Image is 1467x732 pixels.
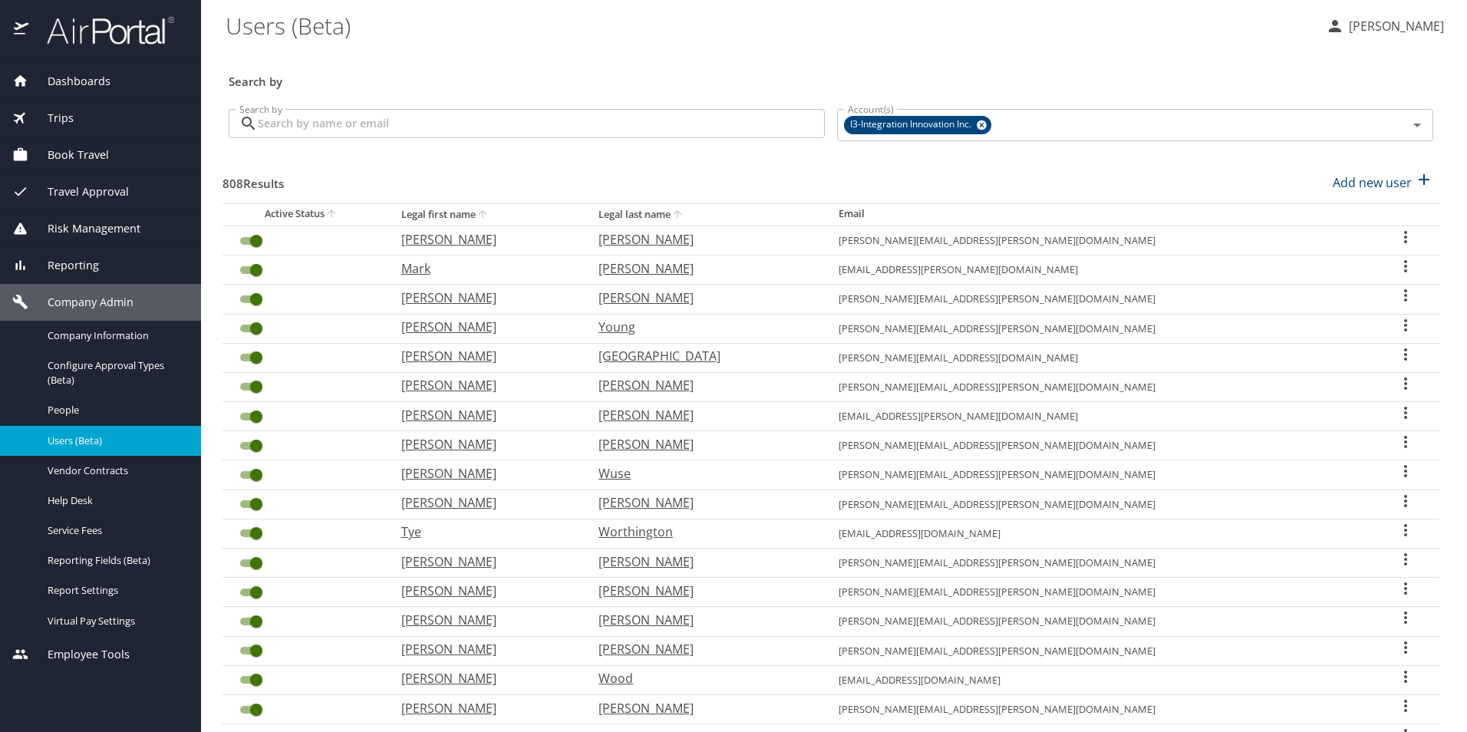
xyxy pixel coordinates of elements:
[844,116,991,134] div: I3-Integration Innovation Inc.
[401,259,569,278] p: Mark
[28,147,109,163] span: Book Travel
[826,343,1372,372] td: [PERSON_NAME][EMAIL_ADDRESS][DOMAIN_NAME]
[401,464,569,483] p: [PERSON_NAME]
[14,15,30,45] img: icon-airportal.png
[48,358,183,387] span: Configure Approval Types (Beta)
[826,372,1372,401] td: [PERSON_NAME][EMAIL_ADDRESS][PERSON_NAME][DOMAIN_NAME]
[401,582,569,600] p: [PERSON_NAME]
[48,403,183,417] span: People
[826,314,1372,343] td: [PERSON_NAME][EMAIL_ADDRESS][PERSON_NAME][DOMAIN_NAME]
[401,699,569,717] p: [PERSON_NAME]
[826,226,1372,255] td: [PERSON_NAME][EMAIL_ADDRESS][PERSON_NAME][DOMAIN_NAME]
[229,64,1433,91] h3: Search by
[48,463,183,478] span: Vendor Contracts
[826,665,1372,694] td: [EMAIL_ADDRESS][DOMAIN_NAME]
[389,203,587,226] th: Legal first name
[598,406,807,424] p: [PERSON_NAME]
[401,435,569,453] p: [PERSON_NAME]
[401,289,569,307] p: [PERSON_NAME]
[28,294,134,311] span: Company Admin
[401,230,569,249] p: [PERSON_NAME]
[401,669,569,687] p: [PERSON_NAME]
[826,285,1372,314] td: [PERSON_NAME][EMAIL_ADDRESS][PERSON_NAME][DOMAIN_NAME]
[598,289,807,307] p: [PERSON_NAME]
[401,523,569,541] p: Tye
[826,402,1372,431] td: [EMAIL_ADDRESS][PERSON_NAME][DOMAIN_NAME]
[1327,166,1439,199] button: Add new user
[598,640,807,658] p: [PERSON_NAME]
[401,347,569,365] p: [PERSON_NAME]
[826,607,1372,636] td: [PERSON_NAME][EMAIL_ADDRESS][PERSON_NAME][DOMAIN_NAME]
[598,230,807,249] p: [PERSON_NAME]
[48,553,183,568] span: Reporting Fields (Beta)
[48,614,183,628] span: Virtual Pay Settings
[30,15,174,45] img: airportal-logo.png
[401,318,569,336] p: [PERSON_NAME]
[826,578,1372,607] td: [PERSON_NAME][EMAIL_ADDRESS][PERSON_NAME][DOMAIN_NAME]
[48,523,183,538] span: Service Fees
[48,328,183,343] span: Company Information
[401,611,569,629] p: [PERSON_NAME]
[226,2,1314,49] h1: Users (Beta)
[48,583,183,598] span: Report Settings
[1344,17,1444,35] p: [PERSON_NAME]
[401,552,569,571] p: [PERSON_NAME]
[826,490,1372,519] td: [PERSON_NAME][EMAIL_ADDRESS][PERSON_NAME][DOMAIN_NAME]
[401,376,569,394] p: [PERSON_NAME]
[28,257,99,274] span: Reporting
[598,259,807,278] p: [PERSON_NAME]
[598,435,807,453] p: [PERSON_NAME]
[1333,173,1412,192] p: Add new user
[28,220,140,237] span: Risk Management
[826,431,1372,460] td: [PERSON_NAME][EMAIL_ADDRESS][PERSON_NAME][DOMAIN_NAME]
[401,640,569,658] p: [PERSON_NAME]
[1320,12,1450,40] button: [PERSON_NAME]
[826,519,1372,548] td: [EMAIL_ADDRESS][DOMAIN_NAME]
[223,203,389,226] th: Active Status
[826,694,1372,724] td: [PERSON_NAME][EMAIL_ADDRESS][PERSON_NAME][DOMAIN_NAME]
[598,669,807,687] p: Wood
[598,552,807,571] p: [PERSON_NAME]
[598,464,807,483] p: Wuse
[598,347,807,365] p: [GEOGRAPHIC_DATA]
[598,318,807,336] p: Young
[598,611,807,629] p: [PERSON_NAME]
[48,434,183,448] span: Users (Beta)
[598,699,807,717] p: [PERSON_NAME]
[1406,114,1428,136] button: Open
[401,493,569,512] p: [PERSON_NAME]
[844,117,981,133] span: I3-Integration Innovation Inc.
[476,208,491,223] button: sort
[598,376,807,394] p: [PERSON_NAME]
[826,203,1372,226] th: Email
[826,460,1372,490] td: [PERSON_NAME][EMAIL_ADDRESS][PERSON_NAME][DOMAIN_NAME]
[671,208,686,223] button: sort
[826,256,1372,285] td: [EMAIL_ADDRESS][PERSON_NAME][DOMAIN_NAME]
[48,493,183,508] span: Help Desk
[598,523,807,541] p: Worthington
[598,582,807,600] p: [PERSON_NAME]
[401,406,569,424] p: [PERSON_NAME]
[258,109,825,138] input: Search by name or email
[28,110,74,127] span: Trips
[826,549,1372,578] td: [PERSON_NAME][EMAIL_ADDRESS][PERSON_NAME][DOMAIN_NAME]
[28,183,129,200] span: Travel Approval
[598,493,807,512] p: [PERSON_NAME]
[223,166,284,193] h3: 808 Results
[826,636,1372,665] td: [PERSON_NAME][EMAIL_ADDRESS][PERSON_NAME][DOMAIN_NAME]
[325,207,340,222] button: sort
[28,73,110,90] span: Dashboards
[28,646,130,663] span: Employee Tools
[586,203,826,226] th: Legal last name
